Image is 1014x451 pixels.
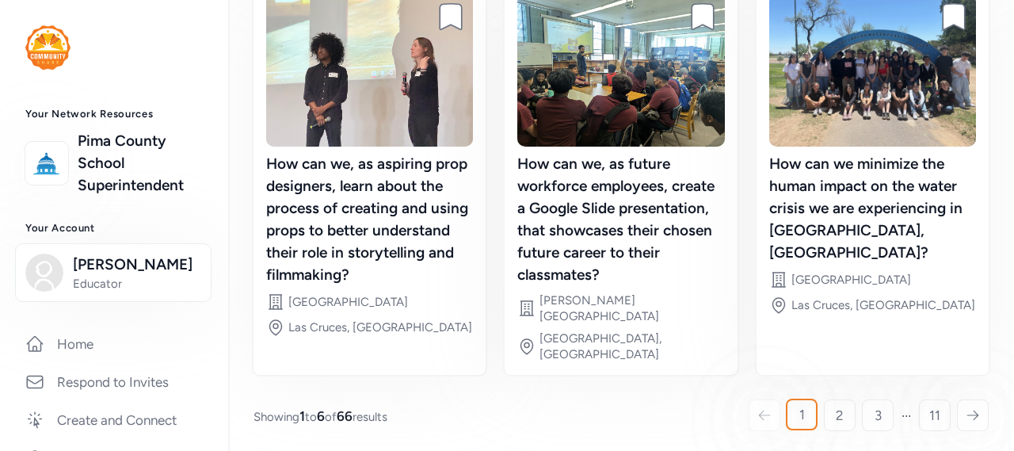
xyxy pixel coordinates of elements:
[517,153,724,286] div: How can we, as future workforce employees, create a Google Slide presentation, that showcases the...
[929,406,940,425] span: 11
[836,406,844,425] span: 2
[862,399,894,431] a: 3
[299,408,305,424] span: 1
[337,408,353,424] span: 66
[25,222,203,235] h3: Your Account
[769,153,976,264] div: How can we minimize the human impact on the water crisis we are experiencing in [GEOGRAPHIC_DATA]...
[13,365,215,399] a: Respond to Invites
[25,25,71,70] img: logo
[875,406,882,425] span: 3
[919,399,951,431] a: 11
[13,327,215,361] a: Home
[791,272,911,288] div: [GEOGRAPHIC_DATA]
[539,331,724,362] div: [GEOGRAPHIC_DATA], [GEOGRAPHIC_DATA]
[288,294,408,310] div: [GEOGRAPHIC_DATA]
[799,405,805,424] span: 1
[253,407,387,426] span: Showing to of results
[29,146,64,181] img: logo
[13,403,215,438] a: Create and Connect
[73,254,201,276] span: [PERSON_NAME]
[25,108,203,120] h3: Your Network Resources
[73,276,201,292] span: Educator
[791,297,975,313] div: Las Cruces, [GEOGRAPHIC_DATA]
[824,399,856,431] a: 2
[266,153,473,286] div: How can we, as aspiring prop designers, learn about the process of creating and using props to be...
[539,292,724,324] div: [PERSON_NAME][GEOGRAPHIC_DATA]
[288,319,472,335] div: Las Cruces, [GEOGRAPHIC_DATA]
[15,243,212,302] button: [PERSON_NAME]Educator
[78,130,203,197] a: Pima County School Superintendent
[317,408,325,424] span: 6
